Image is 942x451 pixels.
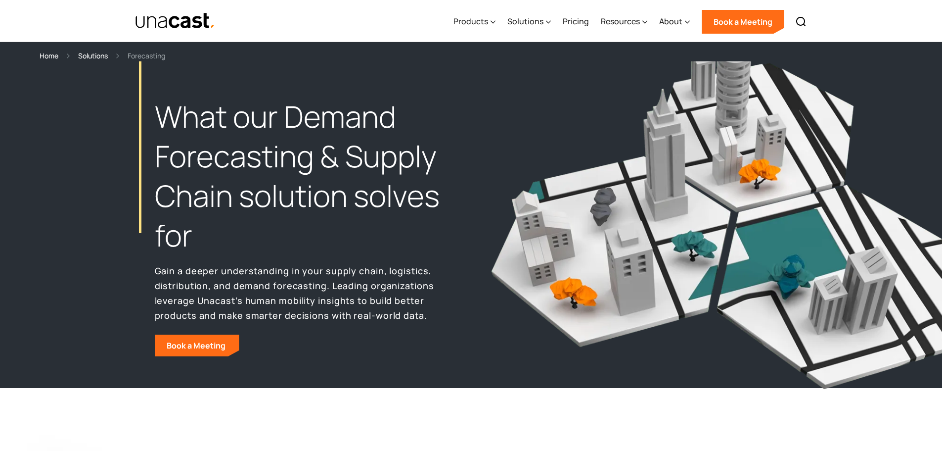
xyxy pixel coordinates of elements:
div: Products [453,15,488,27]
img: Unacast text logo [135,12,216,30]
a: Solutions [78,50,108,61]
h1: What our Demand Forecasting & Supply Chain solution solves for [155,97,451,255]
a: Book a Meeting [702,10,784,34]
div: Resources [601,15,640,27]
div: Forecasting [128,50,165,61]
a: Book a Meeting [155,335,239,356]
a: Home [40,50,58,61]
p: Gain a deeper understanding in your supply chain, logistics, distribution, and demand forecasting... [155,263,451,323]
div: About [659,15,682,27]
img: Search icon [795,16,807,28]
div: Solutions [507,15,543,27]
a: Pricing [563,1,589,42]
